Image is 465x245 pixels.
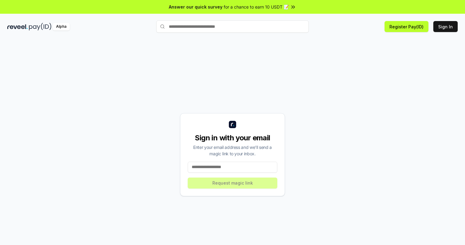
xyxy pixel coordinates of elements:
img: pay_id [29,23,51,31]
img: reveel_dark [7,23,28,31]
div: Enter your email address and we’ll send a magic link to your inbox. [188,144,277,157]
div: Alpha [53,23,70,31]
button: Sign In [433,21,458,32]
span: for a chance to earn 10 USDT 📝 [224,4,289,10]
img: logo_small [229,121,236,128]
button: Register Pay(ID) [385,21,428,32]
span: Answer our quick survey [169,4,222,10]
div: Sign in with your email [188,133,277,143]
